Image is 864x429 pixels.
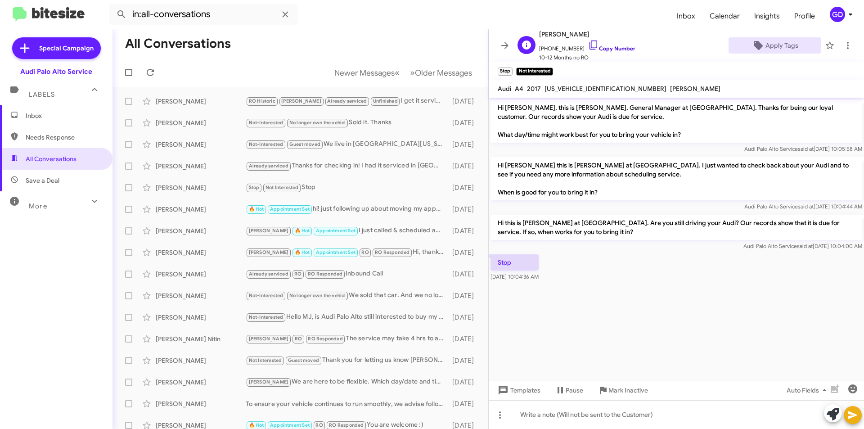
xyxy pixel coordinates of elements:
[246,247,448,257] div: Hi, thank you for reaching out. With [DATE], [DATE] or [DATE] be possible?
[294,271,301,277] span: RO
[249,185,260,190] span: Stop
[516,68,553,76] small: Not Interested
[448,378,481,387] div: [DATE]
[334,68,395,78] span: Newer Messages
[246,377,448,387] div: We are here to be flexible. Which day/date and time works best for you?
[798,145,814,152] span: said at
[295,249,310,255] span: 🔥 Hot
[670,3,702,29] span: Inbox
[765,37,798,54] span: Apply Tags
[729,37,821,54] button: Apply Tags
[289,120,346,126] span: No longer own the vehicl
[490,99,862,143] p: Hi [PERSON_NAME], this is [PERSON_NAME], General Manager at [GEOGRAPHIC_DATA]. Thanks for being o...
[830,7,845,22] div: GD
[327,98,367,104] span: Already serviced
[490,157,862,200] p: Hi [PERSON_NAME] this is [PERSON_NAME] at [GEOGRAPHIC_DATA]. I just wanted to check back about yo...
[249,206,264,212] span: 🔥 Hot
[249,379,289,385] span: [PERSON_NAME]
[249,249,289,255] span: [PERSON_NAME]
[373,98,398,104] span: Unfinished
[405,63,477,82] button: Next
[744,203,862,210] span: Audi Palo Alto Service [DATE] 10:04:44 AM
[588,45,635,52] a: Copy Number
[289,293,346,298] span: No longer own the vehicl
[246,290,448,301] div: We sold that car. And we no longer ger own Audi
[156,97,246,106] div: [PERSON_NAME]
[779,382,837,398] button: Auto Fields
[26,154,76,163] span: All Conversations
[496,382,540,398] span: Templates
[12,37,101,59] a: Special Campaign
[515,85,523,93] span: A4
[527,85,541,93] span: 2017
[249,120,283,126] span: Not-Interested
[797,243,813,249] span: said at
[20,67,92,76] div: Audi Palo Alto Service
[316,228,355,234] span: Appointment Set
[29,90,55,99] span: Labels
[544,85,666,93] span: [US_VEHICLE_IDENTIFICATION_NUMBER]
[415,68,472,78] span: Older Messages
[448,291,481,300] div: [DATE]
[702,3,747,29] a: Calendar
[156,226,246,235] div: [PERSON_NAME]
[125,36,231,51] h1: All Conversations
[249,141,283,147] span: Not-Interested
[156,291,246,300] div: [PERSON_NAME]
[246,96,448,106] div: I get it serviced every 5000 miles at a local place I like
[490,254,539,271] p: Stop
[608,382,648,398] span: Mark Inactive
[156,313,246,322] div: [PERSON_NAME]
[448,118,481,127] div: [DATE]
[448,205,481,214] div: [DATE]
[448,356,481,365] div: [DATE]
[246,312,448,322] div: Hello MJ, is Audi Palo Alto still interested to buy my 2017 Q7? I'd been in touch with you & [PER...
[490,215,862,240] p: Hi this is [PERSON_NAME] at [GEOGRAPHIC_DATA]. Are you still driving your Audi? Our records show ...
[539,29,635,40] span: [PERSON_NAME]
[308,336,342,342] span: RO Responded
[539,40,635,53] span: [PHONE_NUMBER]
[246,204,448,214] div: hi! just following up about moving my appointment
[295,228,310,234] span: 🔥 Hot
[448,334,481,343] div: [DATE]
[787,382,830,398] span: Auto Fields
[26,176,59,185] span: Save a Deal
[308,271,342,277] span: RO Responded
[156,205,246,214] div: [PERSON_NAME]
[489,382,548,398] button: Templates
[329,63,405,82] button: Previous
[448,140,481,149] div: [DATE]
[670,85,720,93] span: [PERSON_NAME]
[249,422,264,428] span: 🔥 Hot
[109,4,298,25] input: Search
[156,270,246,279] div: [PERSON_NAME]
[156,399,246,408] div: [PERSON_NAME]
[249,228,289,234] span: [PERSON_NAME]
[448,248,481,257] div: [DATE]
[265,185,299,190] span: Not Interested
[361,249,369,255] span: RO
[246,399,448,408] div: To ensure your vehicle continues to run smoothly, we advise following this schedule for regular c...
[289,141,320,147] span: Guest moved
[246,355,448,366] div: Thank you for letting us know [PERSON_NAME]. Have a great day!
[743,243,862,249] span: Audi Palo Alto Service [DATE] 10:04:00 AM
[448,313,481,322] div: [DATE]
[448,399,481,408] div: [DATE]
[747,3,787,29] a: Insights
[249,98,275,104] span: RO Historic
[249,271,288,277] span: Already serviced
[246,139,448,149] div: We live in [GEOGRAPHIC_DATA][US_STATE] so it's to far to come for service the reason we were down...
[270,206,310,212] span: Appointment Set
[288,357,319,363] span: Guest moved
[448,226,481,235] div: [DATE]
[246,182,448,193] div: Stop
[29,202,47,210] span: More
[316,249,355,255] span: Appointment Set
[26,133,102,142] span: Needs Response
[156,183,246,192] div: [PERSON_NAME]
[156,378,246,387] div: [PERSON_NAME]
[448,183,481,192] div: [DATE]
[744,145,862,152] span: Audi Palo Alto Service [DATE] 10:05:58 AM
[798,203,814,210] span: said at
